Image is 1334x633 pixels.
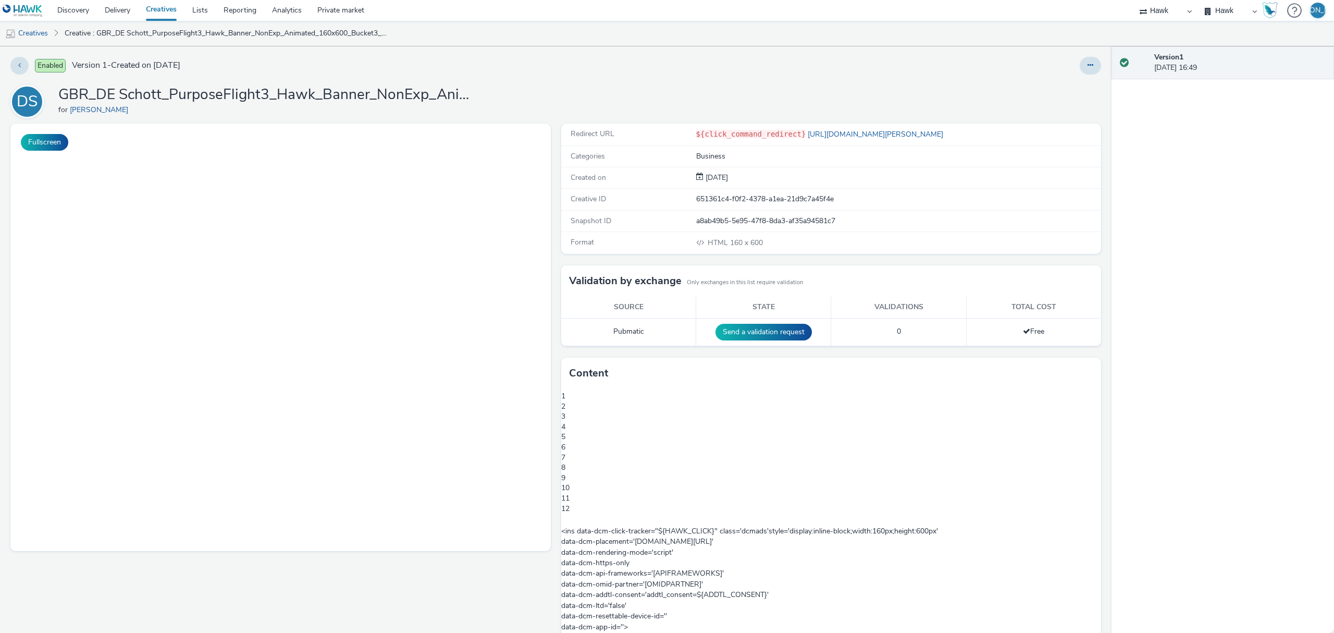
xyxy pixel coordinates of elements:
[571,173,606,182] span: Created on
[561,558,1102,568] div: data-dcm-https-only
[3,4,43,17] img: undefined Logo
[561,422,1102,432] div: 4
[21,134,68,151] button: Fullscreen
[788,526,938,536] span: 'display:inline-block;width:160px;height:600px'
[561,483,1102,493] div: 10
[608,601,626,611] span: 'false'
[569,366,608,381] h3: Content
[651,568,724,578] span: '[APIFRAMEWORKS]'
[655,526,718,536] span: "${HAWK_CLICK}"
[561,537,1102,547] div: data-dcm-placement=
[1023,326,1044,336] span: Free
[561,318,696,346] td: Pubmatic
[715,324,812,340] button: Send a validation request
[652,547,673,557] span: 'script'
[561,547,1102,558] div: data-dcm-rendering-mode=
[561,411,1102,422] div: 3
[561,432,1102,442] div: 5
[571,194,606,204] span: Creative ID
[58,105,70,115] span: for
[5,29,16,39] img: mobile
[696,297,831,318] th: State
[966,297,1101,318] th: Total cost
[561,442,1102,453] div: 6
[561,622,1102,632] div: data-dcm-app-id= >
[17,87,38,116] div: DS
[59,21,393,46] a: Creative : GBR_DE Schott_PurposeFlight3_Hawk_Banner_NonExp_Animated_160x600_Bucket3_22/09-31/10_2...
[35,59,66,72] span: Enabled
[561,391,1102,401] div: 1
[561,590,1102,600] div: data-dcm-addtl-consent=
[720,526,736,536] span: class
[561,297,696,318] th: Source
[708,238,730,248] span: HTML
[806,129,947,139] a: [URL][DOMAIN_NAME][PERSON_NAME]
[561,453,1102,463] div: 7
[571,237,594,247] span: Format
[621,622,624,632] span: ''
[664,611,667,621] span: ''
[571,129,614,139] span: Redirect URL
[561,601,1102,611] div: data-dcm-ltd=
[561,462,1102,473] div: 8
[831,297,966,318] th: Validations
[1154,52,1183,62] strong: Version 1
[1262,2,1278,19] img: Hawk Academy
[1154,52,1326,74] div: [DATE] 16:49
[571,151,605,161] span: Categories
[707,238,763,248] span: 160 x 600
[561,401,1102,412] div: 2
[72,59,180,71] span: Version 1 - Created on [DATE]
[696,130,806,138] code: ${click_command_redirect}
[561,568,1102,579] div: data-dcm-api-frameworks=
[561,526,1102,537] div: <ins data-dcm-click-tracker= = style=
[561,504,1102,514] div: 12
[58,85,475,105] h1: GBR_DE Schott_PurposeFlight3_Hawk_Banner_NonExp_Animated_160x600_Bucket3_22/09-31/10_20250829 (copy)
[897,326,901,336] span: 0
[696,151,1101,162] div: Business
[571,216,611,226] span: Snapshot ID
[645,590,769,600] span: 'addtl_consent=${ADDTL_CONSENT}'
[687,278,803,287] small: Only exchanges in this list require validation
[643,579,703,589] span: '[OMIDPARTNER]'
[10,96,48,106] a: DS
[1262,2,1282,19] a: Hawk Academy
[633,537,713,546] span: '[DOMAIN_NAME][URL]'
[561,493,1102,504] div: 11
[703,173,728,182] span: [DATE]
[569,273,682,289] h3: Validation by exchange
[561,579,1102,590] div: data-dcm-omid-partner=
[561,611,1102,622] div: data-dcm-resettable-device-id=
[696,194,1101,204] div: 651361c4-f0f2-4378-a1ea-21d9c7a45f4e
[561,473,1102,483] div: 9
[703,173,728,183] div: Creation 02 September 2025, 16:49
[740,526,769,536] span: 'dcmads'
[696,216,1101,226] div: a8ab49b5-5e95-47f8-8da3-af35a94581c7
[70,105,132,115] a: [PERSON_NAME]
